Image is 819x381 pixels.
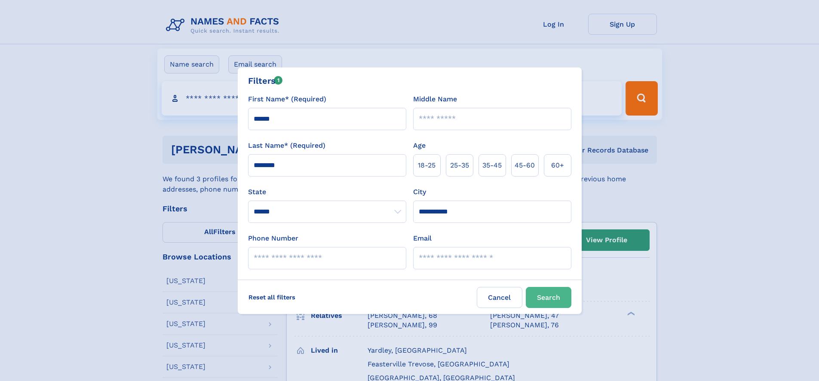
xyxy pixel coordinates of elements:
[248,94,326,104] label: First Name* (Required)
[413,140,426,151] label: Age
[248,233,298,244] label: Phone Number
[477,287,522,308] label: Cancel
[243,287,301,308] label: Reset all filters
[248,140,325,151] label: Last Name* (Required)
[413,233,432,244] label: Email
[248,187,406,197] label: State
[450,160,469,171] span: 25‑35
[248,74,283,87] div: Filters
[526,287,571,308] button: Search
[413,94,457,104] label: Middle Name
[413,187,426,197] label: City
[418,160,436,171] span: 18‑25
[551,160,564,171] span: 60+
[515,160,535,171] span: 45‑60
[482,160,502,171] span: 35‑45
